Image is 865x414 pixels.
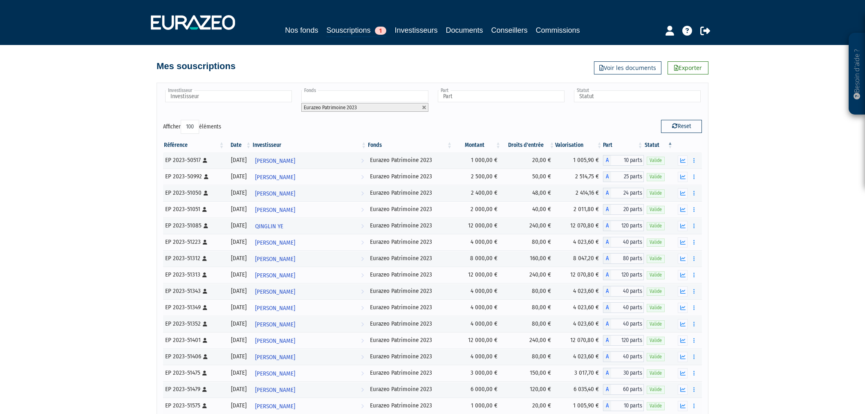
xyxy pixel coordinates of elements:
[361,252,364,267] i: Voir l'investisseur
[203,289,207,294] i: [Français] Personne physique
[165,156,222,164] div: EP 2023-50517
[555,398,603,414] td: 1 005,90 €
[603,286,611,297] span: A
[603,368,611,378] span: A
[647,386,665,394] span: Valide
[255,301,295,316] span: [PERSON_NAME]
[165,369,222,377] div: EP 2023-51475
[555,138,603,152] th: Valorisation: activer pour trier la colonne par ordre croissant
[502,283,555,299] td: 80,00 €
[181,120,199,134] select: Afficheréléments
[228,336,249,344] div: [DATE]
[611,188,644,198] span: 24 parts
[361,301,364,316] i: Voir l'investisseur
[603,188,644,198] div: A - Eurazeo Patrimoine 2023
[555,283,603,299] td: 4 023,60 €
[252,365,367,381] a: [PERSON_NAME]
[370,270,450,279] div: Eurazeo Patrimoine 2023
[668,61,708,74] a: Exporter
[361,153,364,169] i: Voir l'investisseur
[603,400,644,411] div: A - Eurazeo Patrimoine 2023
[255,317,295,332] span: [PERSON_NAME]
[203,240,207,245] i: [Français] Personne physique
[453,316,502,332] td: 4 000,00 €
[453,398,502,414] td: 1 000,00 €
[644,138,674,152] th: Statut : activer pour trier la colonne par ordre d&eacute;croissant
[255,170,295,185] span: [PERSON_NAME]
[555,250,603,267] td: 8 047,20 €
[603,335,644,346] div: A - Eurazeo Patrimoine 2023
[502,218,555,234] td: 240,00 €
[252,398,367,414] a: [PERSON_NAME]
[603,171,611,182] span: A
[647,353,665,361] span: Valide
[555,152,603,169] td: 1 005,90 €
[611,384,644,395] span: 60 parts
[252,138,367,152] th: Investisseur: activer pour trier la colonne par ordre croissant
[647,222,665,230] span: Valide
[647,369,665,377] span: Valide
[361,219,364,234] i: Voir l'investisseur
[555,332,603,349] td: 12 070,80 €
[361,366,364,381] i: Voir l'investisseur
[647,304,665,312] span: Valide
[255,350,295,365] span: [PERSON_NAME]
[611,286,644,297] span: 40 parts
[361,170,364,185] i: Voir l'investisseur
[611,319,644,329] span: 40 parts
[647,320,665,328] span: Valide
[202,387,207,392] i: [Français] Personne physique
[228,189,249,197] div: [DATE]
[370,385,450,394] div: Eurazeo Patrimoine 2023
[165,385,222,394] div: EP 2023-51479
[361,284,364,299] i: Voir l'investisseur
[647,239,665,246] span: Valide
[502,398,555,414] td: 20,00 €
[228,221,249,230] div: [DATE]
[453,283,502,299] td: 4 000,00 €
[370,221,450,230] div: Eurazeo Patrimoine 2023
[555,185,603,201] td: 2 414,16 €
[165,287,222,295] div: EP 2023-51343
[647,189,665,197] span: Valide
[603,286,644,297] div: A - Eurazeo Patrimoine 2023
[228,369,249,377] div: [DATE]
[252,267,367,283] a: [PERSON_NAME]
[252,234,367,250] a: [PERSON_NAME]
[361,235,364,250] i: Voir l'investisseur
[502,332,555,349] td: 240,00 €
[367,138,453,152] th: Fonds: activer pour trier la colonne par ordre croissant
[502,234,555,250] td: 80,00 €
[252,316,367,332] a: [PERSON_NAME]
[536,25,580,36] a: Commissions
[647,255,665,263] span: Valide
[204,174,208,179] i: [Français] Personne physique
[255,284,295,299] span: [PERSON_NAME]
[453,138,502,152] th: Montant: activer pour trier la colonne par ordre croissant
[453,152,502,169] td: 1 000,00 €
[647,337,665,344] span: Valide
[603,319,644,329] div: A - Eurazeo Patrimoine 2023
[603,155,644,166] div: A - Eurazeo Patrimoine 2023
[203,158,207,163] i: [Français] Personne physique
[502,381,555,398] td: 120,00 €
[647,271,665,279] span: Valide
[502,365,555,381] td: 150,00 €
[603,155,611,166] span: A
[255,186,295,201] span: [PERSON_NAME]
[603,171,644,182] div: A - Eurazeo Patrimoine 2023
[611,155,644,166] span: 10 parts
[603,270,611,280] span: A
[555,267,603,283] td: 12 070,80 €
[446,25,483,36] a: Documents
[370,238,450,246] div: Eurazeo Patrimoine 2023
[603,351,611,362] span: A
[370,287,450,295] div: Eurazeo Patrimoine 2023
[453,267,502,283] td: 12 000,00 €
[502,316,555,332] td: 80,00 €
[453,201,502,218] td: 2 000,00 €
[203,305,207,310] i: [Français] Personne physique
[228,401,249,410] div: [DATE]
[361,333,364,349] i: Voir l'investisseur
[203,322,207,326] i: [Français] Personne physique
